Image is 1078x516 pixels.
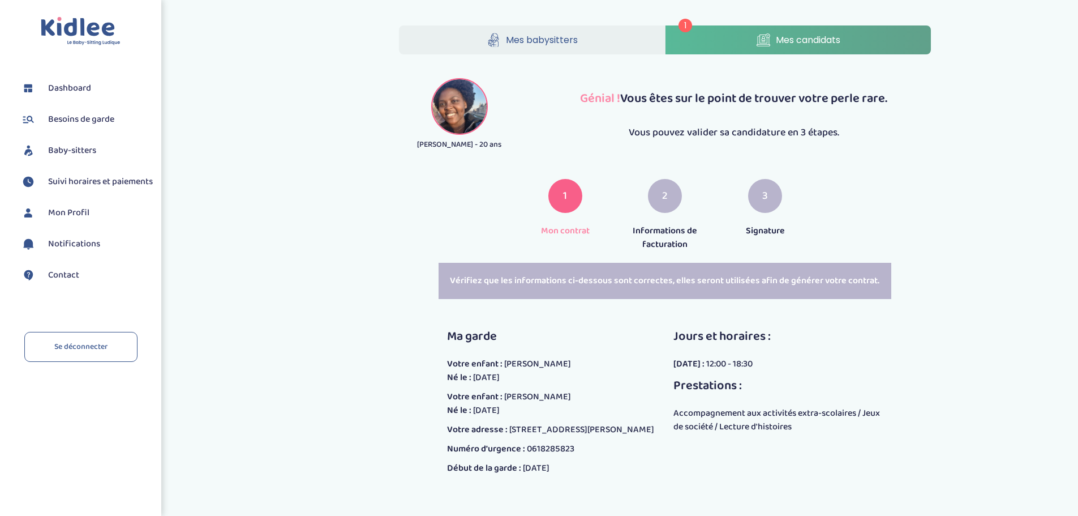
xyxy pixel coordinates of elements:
span: Contact [48,268,79,282]
p: Signature [724,224,807,238]
span: Mes candidats [776,33,840,47]
p: Mon contrat [523,224,607,238]
span: Votre enfant : [447,357,503,371]
a: Mon Profil [20,204,153,221]
p: Prestations : [673,377,883,395]
p: Vous êtes sur le point de trouver votre perle rare. [536,89,931,108]
span: Mon Profil [48,206,89,220]
a: Suivi horaires et paiements [20,173,153,190]
div: Vérifiez que les informations ci-dessous sont correctes, elles seront utilisées afin de générer v... [439,263,891,299]
span: [PERSON_NAME] [504,390,571,404]
span: Dashboard [48,82,91,95]
img: logo.svg [41,17,121,46]
a: Mes candidats [665,25,931,54]
span: 2 [662,188,668,204]
span: [STREET_ADDRESS][PERSON_NAME] [509,423,654,437]
span: Notifications [48,237,100,251]
img: dashboard.svg [20,80,37,97]
span: Début de la garde : [447,461,521,475]
span: [DATE] : [673,357,705,371]
p: Informations de facturation [624,224,707,251]
span: 3 [762,188,768,204]
a: Mes babysitters [399,25,665,54]
span: 1 [563,188,567,204]
p: Vous pouvez valider sa candidature en 3 étapes. [536,125,931,140]
a: Contact [20,267,153,284]
a: Dashboard [20,80,153,97]
span: 0618285823 [527,442,574,456]
a: Baby-sitters [20,142,153,159]
span: Numéro d'urgence : [447,442,525,456]
span: Né le : [447,370,471,385]
span: [DATE] [473,370,500,385]
img: besoin.svg [20,111,37,128]
a: Notifications [20,236,153,253]
span: Mes babysitters [506,33,578,47]
img: suivihoraire.svg [20,173,37,190]
span: 12:00 - 18:30 [706,357,753,371]
span: Génial ! [580,88,620,109]
p: [PERSON_NAME] - 20 ans [399,139,519,151]
a: Besoins de garde [20,111,153,128]
img: profil.svg [20,204,37,221]
span: Votre adresse : [447,423,508,437]
span: Né le : [447,403,471,417]
span: 1 [678,19,692,32]
img: babysitters.svg [20,142,37,159]
p: Jours et horaires : [673,327,883,346]
span: [PERSON_NAME] [504,357,571,371]
span: [DATE] [473,403,500,417]
span: Suivi horaires et paiements [48,175,153,189]
span: [DATE] [523,461,549,475]
span: Baby-sitters [48,144,96,157]
img: contact.svg [20,267,37,284]
img: notification.svg [20,236,37,253]
div: Accompagnement aux activités extra-scolaires / Jeux de société / Lecture d'histoires [673,407,883,434]
p: Ma garde [447,327,654,346]
span: Besoins de garde [48,113,114,126]
a: Se déconnecter [24,332,138,362]
span: Votre enfant : [447,390,503,404]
